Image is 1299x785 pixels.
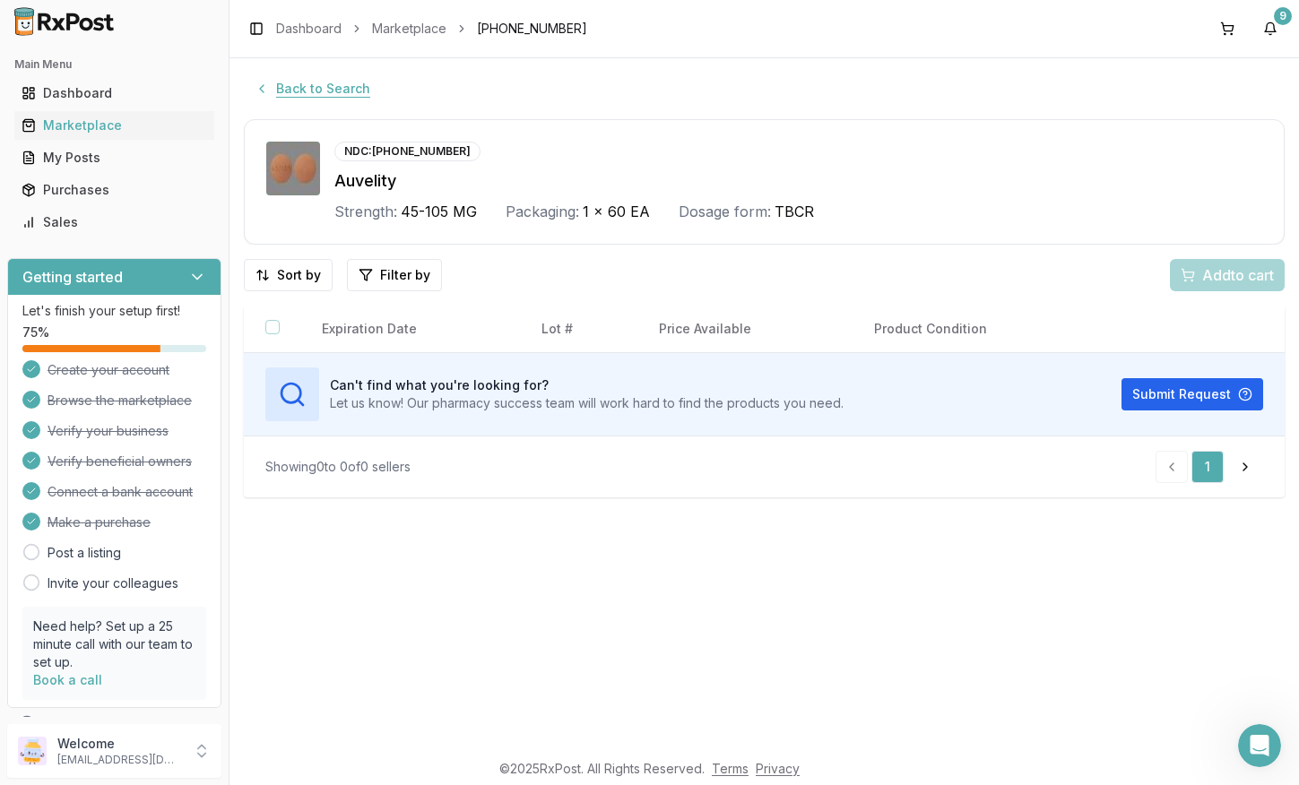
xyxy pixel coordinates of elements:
button: My Posts [7,143,221,172]
nav: pagination [1156,451,1263,483]
a: Marketplace [372,20,446,38]
span: Verify your business [48,422,169,440]
span: 45-105 MG [401,201,477,222]
span: Create your account [48,361,169,379]
button: Submit Request [1121,378,1263,410]
button: Support [7,708,221,740]
div: Sales [22,213,207,231]
div: NDC: [PHONE_NUMBER] [334,142,481,161]
a: Purchases [14,174,214,206]
th: Expiration Date [300,306,519,353]
div: Purchases [22,181,207,199]
th: Price Available [637,306,853,353]
span: [PHONE_NUMBER] [477,20,587,38]
a: Sales [14,206,214,238]
div: 9 [1274,7,1292,25]
button: Filter by [347,259,442,291]
h2: Main Menu [14,57,214,72]
a: Invite your colleagues [48,574,178,592]
a: Privacy [756,761,800,776]
p: [EMAIL_ADDRESS][DOMAIN_NAME] [57,753,182,767]
span: Filter by [380,266,430,284]
p: Welcome [57,735,182,753]
button: Purchases [7,176,221,204]
div: Dashboard [22,84,207,102]
span: Sort by [277,266,321,284]
th: Lot # [520,306,638,353]
nav: breadcrumb [276,20,587,38]
img: Auvelity 45-105 MG TBCR [266,142,320,195]
span: Make a purchase [48,513,151,531]
div: My Posts [22,149,207,167]
a: Marketplace [14,109,214,142]
a: Go to next page [1227,451,1263,483]
button: Marketplace [7,111,221,140]
span: Verify beneficial owners [48,453,192,470]
h3: Can't find what you're looking for? [330,376,844,394]
h3: Getting started [22,266,123,288]
img: RxPost Logo [7,7,122,36]
th: Product Condition [853,306,1100,353]
div: Strength: [334,201,397,222]
a: Post a listing [48,544,121,562]
a: My Posts [14,142,214,174]
div: Auvelity [334,168,1262,194]
a: 1 [1191,451,1224,483]
p: Need help? Set up a 25 minute call with our team to set up. [33,617,195,671]
a: Terms [712,761,749,776]
iframe: Intercom live chat [1238,724,1281,767]
a: Book a call [33,672,102,687]
p: Let us know! Our pharmacy success team will work hard to find the products you need. [330,394,844,412]
img: User avatar [18,737,47,765]
div: Showing 0 to 0 of 0 sellers [265,458,411,476]
a: Dashboard [276,20,342,38]
div: Dosage form: [679,201,771,222]
button: Back to Search [244,73,381,105]
p: Let's finish your setup first! [22,302,206,320]
span: 1 x 60 EA [583,201,650,222]
button: Sales [7,208,221,237]
a: Dashboard [14,77,214,109]
button: Sort by [244,259,333,291]
span: 75 % [22,323,49,341]
button: Dashboard [7,79,221,108]
span: Browse the marketplace [48,392,192,410]
span: TBCR [775,201,814,222]
div: Marketplace [22,116,207,134]
span: Connect a bank account [48,483,193,501]
button: 9 [1256,14,1285,43]
div: Packaging: [506,201,579,222]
